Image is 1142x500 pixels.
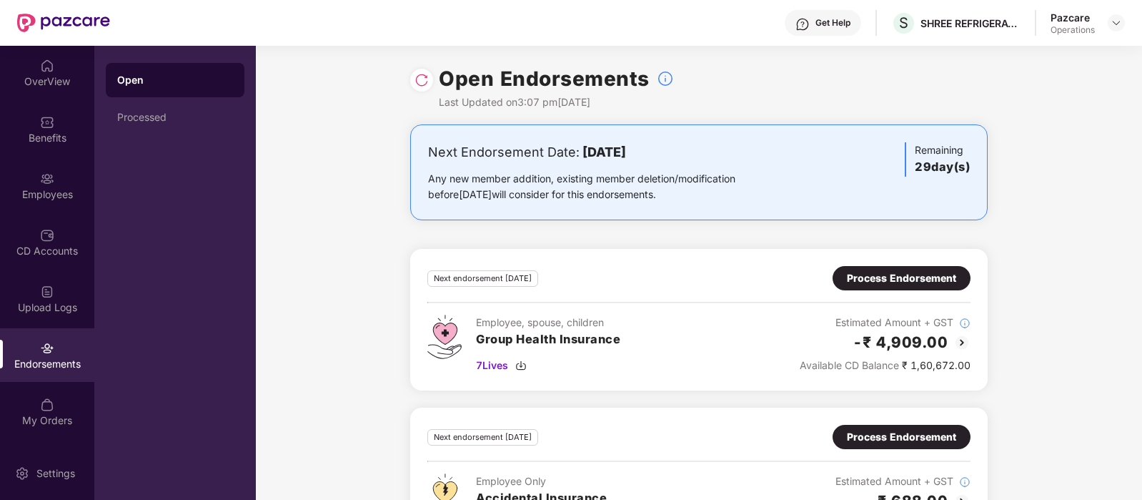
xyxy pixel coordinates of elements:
div: Next endorsement [DATE] [427,270,538,287]
img: svg+xml;base64,PHN2ZyBpZD0iUmVsb2FkLTMyeDMyIiB4bWxucz0iaHR0cDovL3d3dy53My5vcmcvMjAwMC9zdmciIHdpZH... [414,73,429,87]
div: Employee Only [476,474,607,489]
img: svg+xml;base64,PHN2ZyBpZD0iRHJvcGRvd24tMzJ4MzIiIHhtbG5zPSJodHRwOi8vd3d3LnczLm9yZy8yMDAwL3N2ZyIgd2... [1111,17,1122,29]
img: svg+xml;base64,PHN2ZyBpZD0iQmFjay0yMHgyMCIgeG1sbnM9Imh0dHA6Ly93d3cudzMub3JnLzIwMDAvc3ZnIiB3aWR0aD... [953,334,970,351]
span: S [899,14,908,31]
img: svg+xml;base64,PHN2ZyBpZD0iQmVuZWZpdHMiIHhtbG5zPSJodHRwOi8vd3d3LnczLm9yZy8yMDAwL3N2ZyIgd2lkdGg9Ij... [40,115,54,129]
b: [DATE] [582,144,626,160]
span: Available CD Balance [800,359,899,371]
img: New Pazcare Logo [17,14,110,32]
img: svg+xml;base64,PHN2ZyBpZD0iSW5mb18tXzMyeDMyIiBkYXRhLW5hbWU9IkluZm8gLSAzMngzMiIgeG1sbnM9Imh0dHA6Ly... [959,476,970,488]
img: svg+xml;base64,PHN2ZyBpZD0iU2V0dGluZy0yMHgyMCIgeG1sbnM9Imh0dHA6Ly93d3cudzMub3JnLzIwMDAvc3ZnIiB3aW... [15,466,29,481]
div: Settings [32,466,79,481]
div: Any new member addition, existing member deletion/modification before [DATE] will consider for th... [428,171,780,202]
h2: -₹ 4,909.00 [853,330,948,354]
div: Get Help [815,17,850,29]
img: svg+xml;base64,PHN2ZyBpZD0iSG9tZSIgeG1sbnM9Imh0dHA6Ly93d3cudzMub3JnLzIwMDAvc3ZnIiB3aWR0aD0iMjAiIG... [40,59,54,73]
img: svg+xml;base64,PHN2ZyBpZD0iSGVscC0zMngzMiIgeG1sbnM9Imh0dHA6Ly93d3cudzMub3JnLzIwMDAvc3ZnIiB3aWR0aD... [795,17,810,31]
div: Operations [1051,24,1095,36]
div: Employee, spouse, children [476,315,620,330]
div: ₹ 1,60,672.00 [800,358,970,373]
div: SHREE REFRIGERATIONS LIMITED [920,16,1021,30]
div: Pazcare [1051,11,1095,24]
div: Remaining [905,142,970,177]
div: Next endorsement [DATE] [427,429,538,446]
h3: 29 day(s) [915,158,970,177]
h1: Open Endorsements [439,63,650,94]
img: svg+xml;base64,PHN2ZyBpZD0iRW1wbG95ZWVzIiB4bWxucz0iaHR0cDovL3d3dy53My5vcmcvMjAwMC9zdmciIHdpZHRoPS... [40,172,54,186]
img: svg+xml;base64,PHN2ZyBpZD0iTXlfT3JkZXJzIiBkYXRhLW5hbWU9Ik15IE9yZGVycyIgeG1sbnM9Imh0dHA6Ly93d3cudz... [40,398,54,412]
div: Last Updated on 3:07 pm[DATE] [439,94,674,110]
div: Open [117,73,233,87]
div: Process Endorsement [847,429,956,445]
img: svg+xml;base64,PHN2ZyBpZD0iRG93bmxvYWQtMzJ4MzIiIHhtbG5zPSJodHRwOi8vd3d3LnczLm9yZy8yMDAwL3N2ZyIgd2... [515,360,527,371]
h3: Group Health Insurance [476,330,620,349]
img: svg+xml;base64,PHN2ZyBpZD0iQ0RfQWNjb3VudHMiIGRhdGEtbmFtZT0iQ0QgQWNjb3VudHMiIHhtbG5zPSJodHRwOi8vd3... [40,228,54,242]
div: Process Endorsement [847,270,956,286]
div: Estimated Amount + GST [800,315,970,330]
img: svg+xml;base64,PHN2ZyB4bWxucz0iaHR0cDovL3d3dy53My5vcmcvMjAwMC9zdmciIHdpZHRoPSI0Ny43MTQiIGhlaWdodD... [427,315,462,359]
div: Processed [117,112,233,123]
div: Next Endorsement Date: [428,142,780,162]
img: svg+xml;base64,PHN2ZyBpZD0iSW5mb18tXzMyeDMyIiBkYXRhLW5hbWU9IkluZm8gLSAzMngzMiIgeG1sbnM9Imh0dHA6Ly... [959,318,970,329]
img: svg+xml;base64,PHN2ZyBpZD0iSW5mb18tXzMyeDMyIiBkYXRhLW5hbWU9IkluZm8gLSAzMngzMiIgeG1sbnM9Imh0dHA6Ly... [657,70,674,87]
span: 7 Lives [476,358,508,373]
div: Estimated Amount + GST [800,474,970,489]
img: svg+xml;base64,PHN2ZyBpZD0iRW5kb3JzZW1lbnRzIiB4bWxucz0iaHR0cDovL3d3dy53My5vcmcvMjAwMC9zdmciIHdpZH... [40,341,54,356]
img: svg+xml;base64,PHN2ZyBpZD0iVXBsb2FkX0xvZ3MiIGRhdGEtbmFtZT0iVXBsb2FkIExvZ3MiIHhtbG5zPSJodHRwOi8vd3... [40,285,54,299]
